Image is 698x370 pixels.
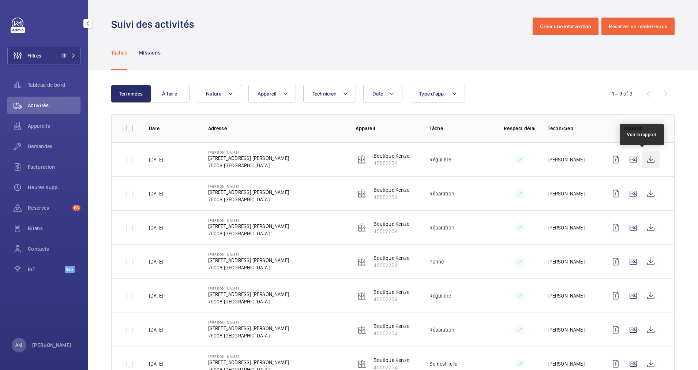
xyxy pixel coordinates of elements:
span: Type d'app. [419,91,446,97]
p: 45552254 [374,194,410,201]
p: [PERSON_NAME] [208,218,289,223]
p: [STREET_ADDRESS] [PERSON_NAME] [208,188,289,196]
p: [PERSON_NAME] [548,190,584,197]
span: Demandes [28,143,80,150]
button: Créer une intervention [533,18,599,35]
p: [STREET_ADDRESS] [PERSON_NAME] [208,325,289,332]
p: Missions [139,49,161,56]
h1: Suivi des activités [111,18,199,31]
p: Respect délai [503,125,536,132]
p: [PERSON_NAME] [548,258,584,265]
p: [STREET_ADDRESS] [PERSON_NAME] [208,154,289,162]
button: Nature [197,85,241,102]
p: 75008 [GEOGRAPHIC_DATA] [208,196,289,203]
p: [PERSON_NAME] [548,156,584,163]
p: Réparation [429,224,454,231]
div: Voir le rapport [627,131,657,138]
p: [PERSON_NAME] [548,292,584,299]
span: IoT [28,266,65,273]
p: Tâche [429,125,492,132]
p: 45552254 [374,160,410,167]
img: elevator.svg [357,325,366,334]
button: Filtres1 [7,47,80,64]
img: elevator.svg [357,189,366,198]
p: [STREET_ADDRESS] [PERSON_NAME] [208,291,289,298]
p: [PERSON_NAME] [208,320,289,325]
div: 1 – 9 of 9 [612,90,633,97]
span: Activités [28,102,80,109]
p: Actions [607,125,660,132]
p: [PERSON_NAME] [208,286,289,291]
span: 66 [72,205,80,211]
p: Boutique Kenzo [374,288,410,296]
span: Facturation [28,163,80,171]
p: Boutique Kenzo [374,322,410,330]
p: [DATE] [149,190,163,197]
p: Boutique Kenzo [374,254,410,262]
img: elevator.svg [357,257,366,266]
button: Appareil [248,85,296,102]
p: [PERSON_NAME] [208,252,289,257]
img: elevator.svg [357,155,366,164]
p: 75008 [GEOGRAPHIC_DATA] [208,230,289,237]
p: [DATE] [149,258,163,265]
p: [DATE] [149,360,163,367]
p: [PERSON_NAME] [548,326,584,333]
p: [STREET_ADDRESS] [PERSON_NAME] [208,223,289,230]
p: [DATE] [149,292,163,299]
p: [STREET_ADDRESS] [PERSON_NAME] [208,257,289,264]
p: Boutique Kenzo [374,220,410,228]
p: AM [15,341,22,349]
p: 45552254 [374,262,410,269]
p: Boutique Kenzo [374,356,410,364]
p: 75008 [GEOGRAPHIC_DATA] [208,332,289,339]
button: À faire [150,85,189,102]
p: 75008 [GEOGRAPHIC_DATA] [208,298,289,305]
p: [PERSON_NAME] [208,354,289,359]
p: [DATE] [149,156,163,163]
p: Tâches [111,49,127,56]
p: [DATE] [149,224,163,231]
p: Réparation [429,190,454,197]
button: Date [363,85,402,102]
p: Réparation [429,326,454,333]
p: 45552254 [374,296,410,303]
p: [PERSON_NAME] [208,150,289,154]
span: Contacts [28,245,80,253]
span: Appareils [28,122,80,130]
p: Technicien [548,125,595,132]
p: [PERSON_NAME] [548,224,584,231]
span: Filtres [27,52,41,59]
span: Nature [206,91,222,97]
span: Appareil [258,91,277,97]
p: [PERSON_NAME] [208,184,289,188]
span: 1 [61,53,67,59]
p: Semestrielle [429,360,457,367]
img: elevator.svg [357,291,366,300]
button: Terminées [111,85,151,102]
p: 45552254 [374,330,410,337]
p: [DATE] [149,326,163,333]
p: Régulière [429,156,451,163]
p: 75008 [GEOGRAPHIC_DATA] [208,162,289,169]
p: Boutique Kenzo [374,152,410,160]
p: Appareil [356,125,418,132]
img: elevator.svg [357,223,366,232]
p: Adresse [208,125,344,132]
span: Réserves [28,204,70,212]
span: Beta [65,266,75,273]
img: elevator.svg [357,359,366,368]
p: [PERSON_NAME] [32,341,72,349]
button: Type d'app. [410,85,465,102]
p: Boutique Kenzo [374,186,410,194]
button: Réserver un rendez-vous [601,18,675,35]
p: Régulière [429,292,451,299]
span: Technicien [312,91,337,97]
p: 45552254 [374,228,410,235]
span: Bilans [28,225,80,232]
p: Panne [429,258,444,265]
p: Date [149,125,196,132]
span: Tableau de bord [28,81,80,89]
button: Technicien [303,85,356,102]
p: 75008 [GEOGRAPHIC_DATA] [208,264,289,271]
